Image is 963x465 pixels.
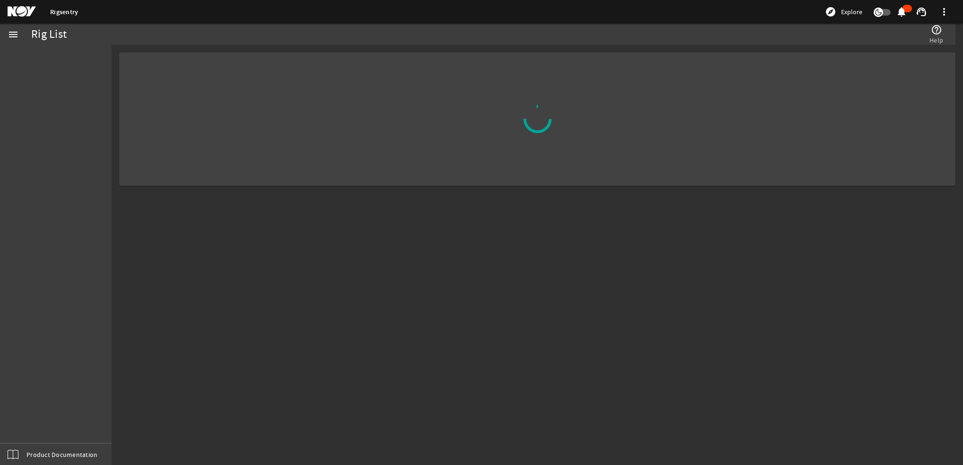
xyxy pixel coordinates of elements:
mat-icon: help_outline [931,24,942,35]
span: Help [929,35,943,45]
button: Explore [821,4,866,19]
div: Rig List [31,30,67,39]
mat-icon: notifications [896,6,907,17]
button: more_vert [933,0,955,23]
mat-icon: support_agent [916,6,927,17]
span: Product Documentation [26,450,97,459]
span: Explore [841,7,862,17]
mat-icon: menu [8,29,19,40]
a: Rigsentry [50,8,78,17]
mat-icon: explore [825,6,836,17]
